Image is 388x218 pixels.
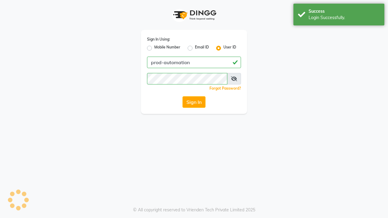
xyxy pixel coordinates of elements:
[195,45,209,52] label: Email ID
[170,6,218,24] img: logo1.svg
[309,15,380,21] div: Login Successfully.
[147,57,241,68] input: Username
[182,96,206,108] button: Sign In
[209,86,241,91] a: Forgot Password?
[154,45,180,52] label: Mobile Number
[309,8,380,15] div: Success
[223,45,236,52] label: User ID
[147,73,227,84] input: Username
[147,37,170,42] label: Sign In Using:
